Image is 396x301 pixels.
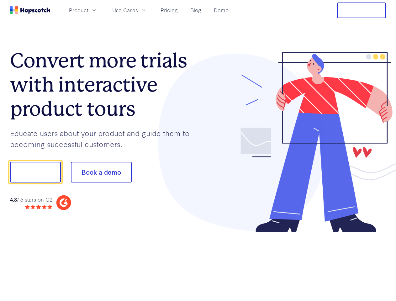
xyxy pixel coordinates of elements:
button: Use Cases [108,5,150,15]
strong: 4.8 [10,196,17,203]
button: Book a demo [71,162,132,182]
span: Product [69,6,88,14]
a: Pricing [158,5,180,15]
h1: Convert more trials with interactive product tours [10,49,198,121]
a: Demo [211,5,231,15]
button: Free Trial [337,3,386,18]
p: Educate users about your product and guide them to becoming successful customers. [10,128,198,149]
span: Use Cases [112,6,138,14]
div: / 5 stars on G2 [10,196,52,203]
button: Show me! [10,162,61,182]
a: Blog [188,5,204,15]
a: Home [10,6,50,14]
button: Product [65,5,101,15]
